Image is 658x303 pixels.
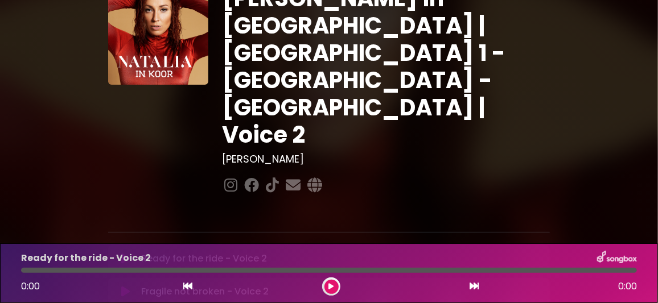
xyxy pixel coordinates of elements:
[618,280,637,293] span: 0:00
[21,280,40,293] span: 0:00
[597,251,637,265] img: songbox-logo-white.png
[222,153,550,165] h3: [PERSON_NAME]
[21,251,151,265] p: Ready for the ride - Voice 2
